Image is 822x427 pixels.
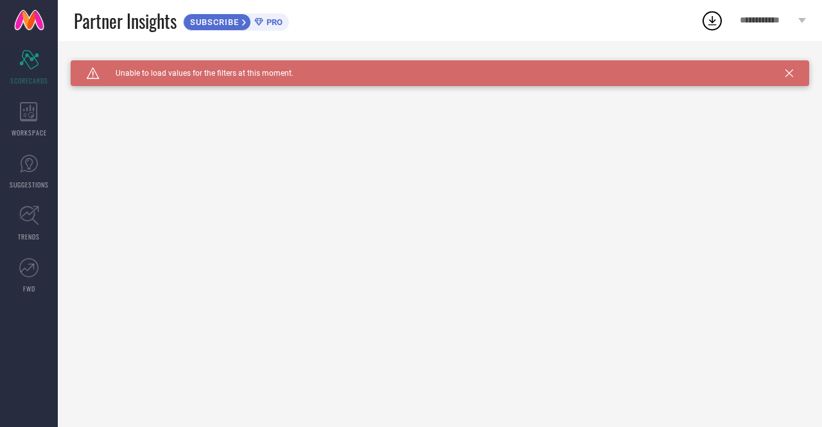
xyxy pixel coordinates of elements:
[10,76,48,85] span: SCORECARDS
[701,9,724,32] div: Open download list
[12,128,47,137] span: WORKSPACE
[183,10,289,31] a: SUBSCRIBEPRO
[23,284,35,293] span: FWD
[18,232,40,241] span: TRENDS
[100,69,293,78] span: Unable to load values for the filters at this moment.
[71,60,809,71] div: Unable to load filters at this moment. Please try later.
[263,17,283,27] span: PRO
[10,180,49,189] span: SUGGESTIONS
[184,17,242,27] span: SUBSCRIBE
[74,8,177,34] span: Partner Insights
